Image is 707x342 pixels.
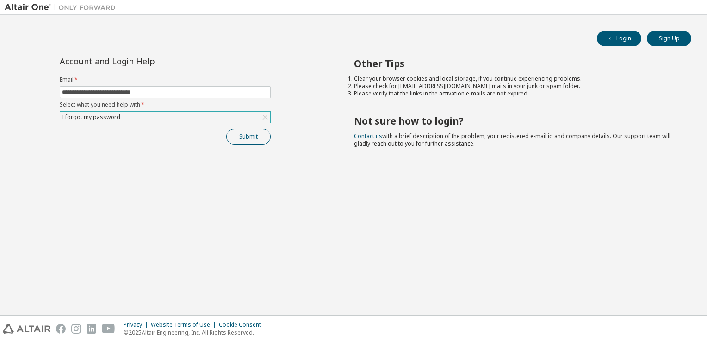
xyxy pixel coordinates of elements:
img: altair_logo.svg [3,324,50,334]
button: Sign Up [647,31,691,46]
div: Privacy [124,321,151,329]
label: Email [60,76,271,83]
li: Please check for [EMAIL_ADDRESS][DOMAIN_NAME] mails in your junk or spam folder. [354,82,675,90]
img: linkedin.svg [87,324,96,334]
img: youtube.svg [102,324,115,334]
div: I forgot my password [61,112,122,122]
img: Altair One [5,3,120,12]
label: Select what you need help with [60,101,271,108]
div: Account and Login Help [60,57,229,65]
h2: Not sure how to login? [354,115,675,127]
img: facebook.svg [56,324,66,334]
button: Submit [226,129,271,145]
div: Cookie Consent [219,321,267,329]
h2: Other Tips [354,57,675,70]
div: Website Terms of Use [151,321,219,329]
button: Login [597,31,641,46]
a: Contact us [354,132,382,140]
li: Please verify that the links in the activation e-mails are not expired. [354,90,675,97]
li: Clear your browser cookies and local storage, if you continue experiencing problems. [354,75,675,82]
img: instagram.svg [71,324,81,334]
span: with a brief description of the problem, your registered e-mail id and company details. Our suppo... [354,132,670,147]
p: © 2025 Altair Engineering, Inc. All Rights Reserved. [124,329,267,336]
div: I forgot my password [60,112,270,123]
